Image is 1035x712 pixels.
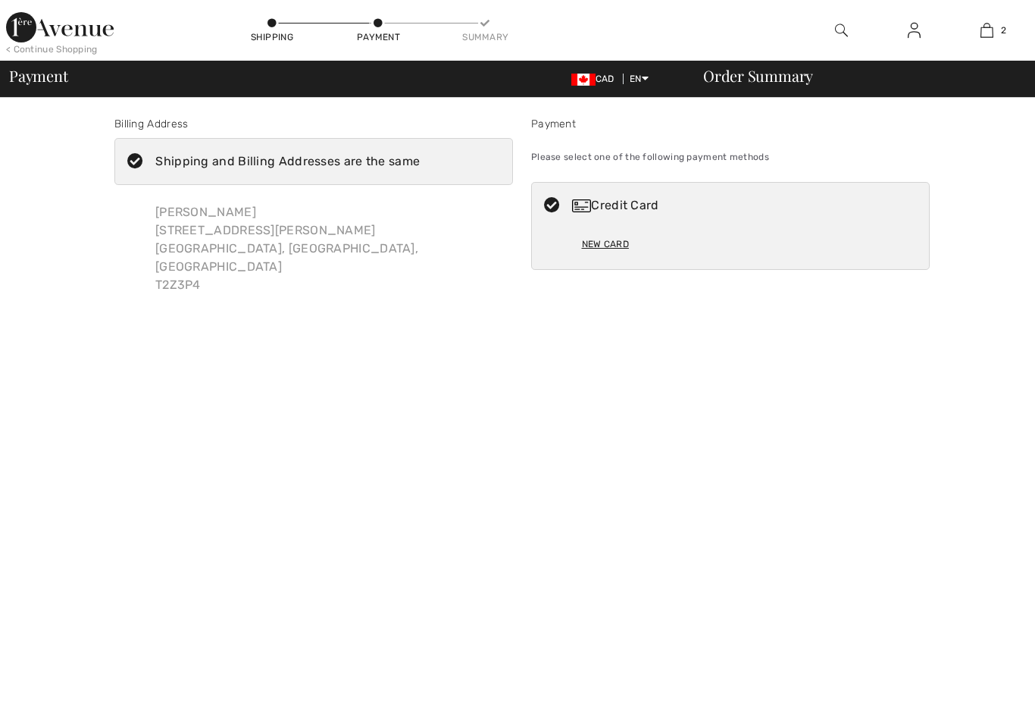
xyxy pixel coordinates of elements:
[951,21,1022,39] a: 2
[1001,24,1006,37] span: 2
[571,74,621,84] span: CAD
[531,116,930,132] div: Payment
[143,191,513,306] div: [PERSON_NAME] [STREET_ADDRESS][PERSON_NAME] [GEOGRAPHIC_DATA], [GEOGRAPHIC_DATA], [GEOGRAPHIC_DAT...
[249,30,295,44] div: Shipping
[6,42,98,56] div: < Continue Shopping
[356,30,402,44] div: Payment
[571,74,596,86] img: Canadian Dollar
[531,138,930,176] div: Please select one of the following payment methods
[462,30,508,44] div: Summary
[9,68,67,83] span: Payment
[114,116,513,132] div: Billing Address
[685,68,1026,83] div: Order Summary
[6,12,114,42] img: 1ère Avenue
[582,231,629,257] div: New Card
[980,21,993,39] img: My Bag
[630,74,649,84] span: EN
[908,21,921,39] img: My Info
[155,152,420,171] div: Shipping and Billing Addresses are the same
[835,21,848,39] img: search the website
[572,196,919,215] div: Credit Card
[572,199,591,212] img: Credit Card
[896,21,933,40] a: Sign In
